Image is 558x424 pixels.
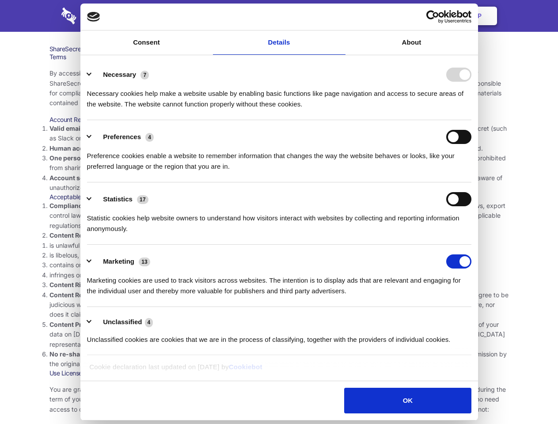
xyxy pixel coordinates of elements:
[344,388,471,413] button: OK
[49,321,99,328] strong: Content Privacy.
[401,2,439,30] a: Login
[49,144,509,153] li: Only human beings may create accounts. “Bot” accounts — those created by software, in an automate...
[61,8,137,24] img: logo-wordmark-white-trans-d4663122ce5f474addd5e946df7df03e33cb6a1c49d2221995e7729f52c070b2.svg
[49,270,509,280] li: infringes on any proprietary right of any party, including patent, trademark, trade secret, copyr...
[358,2,399,30] a: Contact
[49,45,509,53] h1: ShareSecret Terms of Service
[137,195,148,204] span: 17
[87,82,471,110] div: Necessary cookies help make a website usable by enabling basic functions like page navigation and...
[87,269,471,296] div: Marketing cookies are used to track visitors across websites. The intention is to display ads tha...
[80,30,213,55] a: Consent
[514,380,547,413] iframe: Drift Widget Chat Controller
[49,291,120,299] strong: Content Responsibility.
[394,10,471,23] a: Usercentrics Cookiebot - opens in a new window
[139,257,150,266] span: 13
[49,260,509,270] li: contains or installs any active malware or exploits, or uses our platform for exploit delivery (s...
[49,250,509,260] li: is libelous, defamatory, or fraudulent
[49,369,509,377] h3: Use License
[145,318,153,327] span: 4
[49,173,509,193] li: You are responsible for your own account security, including the security of your Sharesecret acc...
[49,125,84,132] strong: Valid email.
[49,174,103,182] strong: Account security.
[49,202,183,209] strong: Compliance with local laws and regulations.
[87,12,100,22] img: logo
[49,350,95,358] strong: No re-sharing.
[87,317,159,328] button: Unclassified (4)
[49,349,509,369] li: If you were the recipient of a Sharesecret link, you agree not to re-share it with anyone else, u...
[259,2,298,30] a: Pricing
[49,231,509,280] li: You agree NOT to use Sharesecret to upload or share content that:
[145,133,154,142] span: 4
[87,68,155,82] button: Necessary (7)
[49,280,509,290] li: You agree that you will use Sharesecret only to secure and share content that you have the right ...
[49,385,509,414] p: You are granted permission to use the [DEMOGRAPHIC_DATA] services, subject to these terms of serv...
[49,153,509,173] li: You are not allowed to share account credentials. Each account is dedicated to the individual who...
[103,71,136,78] label: Necessary
[49,124,509,144] li: You must provide a valid email address, either directly, or through approved third-party integrat...
[83,362,475,379] div: Cookie declaration last updated on [DATE] by
[49,241,509,250] li: is unlawful or promotes unlawful activities
[87,254,156,269] button: Marketing (13)
[87,206,471,234] div: Statistic cookies help website owners to understand how visitors interact with websites by collec...
[49,281,97,288] strong: Content Rights.
[103,257,134,265] label: Marketing
[49,193,509,201] h3: Acceptable Use
[49,53,509,61] h3: Terms
[87,192,154,206] button: Statistics (17)
[49,68,509,108] p: By accessing the Sharesecret web application at and any other related services, apps and software...
[87,130,159,144] button: Preferences (4)
[103,133,141,140] label: Preferences
[87,144,471,172] div: Preference cookies enable a website to remember information that changes the way the website beha...
[49,116,509,124] h3: Account Requirements
[49,201,509,231] li: Your use of the Sharesecret must not violate any applicable laws, including copyright or trademar...
[49,320,509,349] li: You understand that [DEMOGRAPHIC_DATA] or it’s representatives have no ability to retrieve the pl...
[229,363,262,371] a: Cookiebot
[49,154,125,162] strong: One person per account.
[140,71,149,79] span: 7
[49,290,509,320] li: You are solely responsible for the content you share on Sharesecret, and with the people you shar...
[345,30,478,55] a: About
[87,328,471,345] div: Unclassified cookies are cookies that we are in the process of classifying, together with the pro...
[49,144,103,152] strong: Human accounts.
[213,30,345,55] a: Details
[103,195,133,203] label: Statistics
[49,231,114,239] strong: Content Restrictions.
